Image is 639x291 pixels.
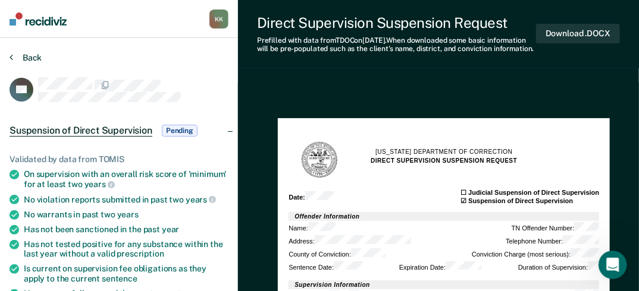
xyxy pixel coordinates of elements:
[472,248,599,259] div: Conviction Charge (most serious) :
[399,261,482,272] div: Expiration Date :
[209,10,228,29] div: K K
[461,188,599,197] div: ☐ Judicial Suspension of Direct Supervision
[162,125,198,137] span: Pending
[24,194,228,205] div: No violation reports submitted in past two
[186,195,216,204] span: years
[24,264,228,284] div: Is current on supervision fee obligations as they apply to the current
[289,191,334,202] div: Date :
[10,12,67,26] img: Recidiviz
[536,24,620,43] button: Download .DOCX
[257,36,536,53] div: Prefilled with data from TDOC on [DATE] . When downloaded some basic information will be pre-popu...
[371,156,517,165] h2: DIRECT SUPERVISION SUSPENSION REQUEST
[117,249,164,258] span: prescription
[257,14,536,31] div: Direct Supervision Suspension Request
[24,210,228,220] div: No warrants in past two
[117,210,139,219] span: years
[162,224,179,234] span: year
[289,212,599,221] h2: Offender Information
[289,248,386,259] div: County of Conviction :
[10,154,228,165] div: Validated by data from TOMIS
[24,169,228,189] div: On supervision with an overall risk score of 'minimum' for at least two
[10,125,152,137] span: Suspension of Direct Supervision
[289,261,363,272] div: Sentence Date :
[518,261,599,272] div: Duration of Supervision :
[24,224,228,235] div: Has not been sanctioned in the past
[461,197,599,205] div: ☑ Suspension of Direct Supervision
[512,222,600,233] div: TN Offender Number :
[289,222,335,233] div: Name :
[289,280,599,289] h2: Supervision Information
[84,179,115,189] span: years
[209,10,228,29] button: KK
[375,147,512,156] h1: [US_STATE] Department of Correction
[102,274,137,283] span: sentence
[10,52,42,63] button: Back
[599,251,627,279] iframe: Intercom live chat
[289,235,411,246] div: Address :
[506,235,599,246] div: Telephone Number :
[24,239,228,260] div: Has not tested positive for any substance within the last year without a valid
